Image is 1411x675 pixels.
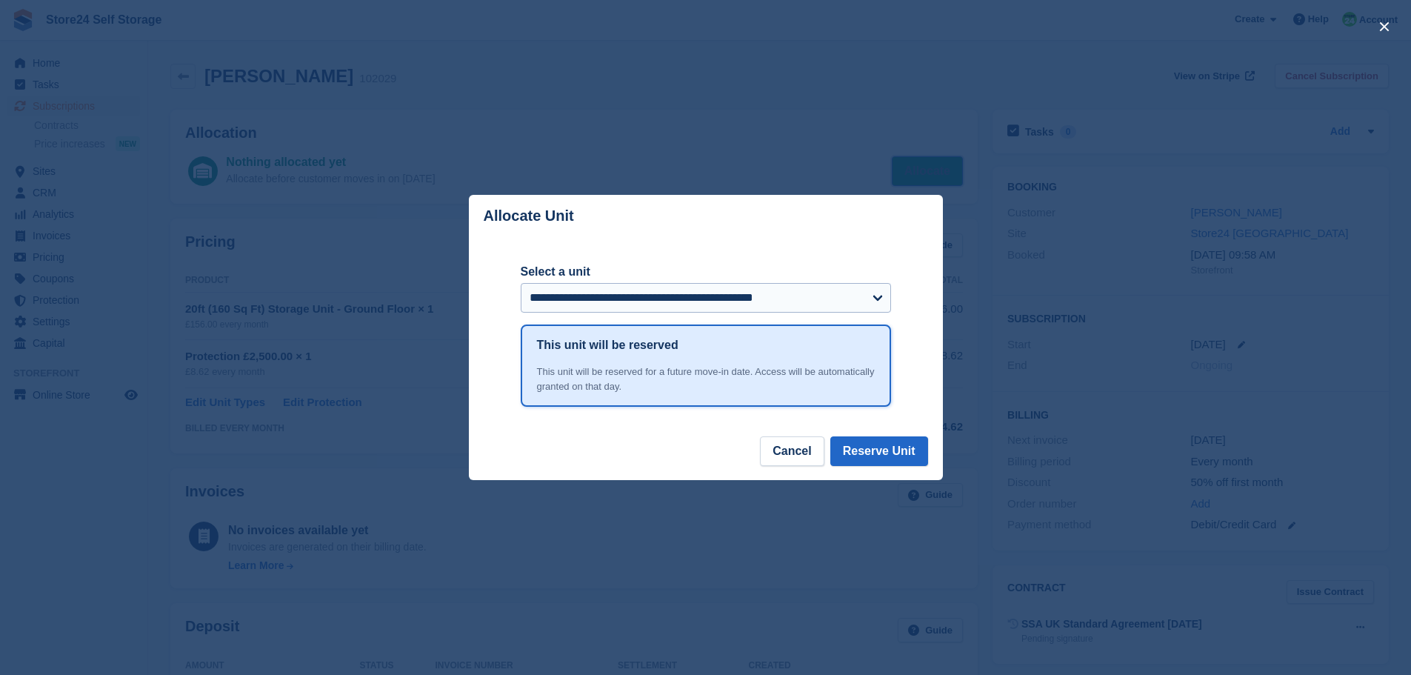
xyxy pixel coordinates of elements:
[484,207,574,225] p: Allocate Unit
[830,436,928,466] button: Reserve Unit
[537,365,875,393] div: This unit will be reserved for a future move-in date. Access will be automatically granted on tha...
[521,263,891,281] label: Select a unit
[760,436,824,466] button: Cancel
[1372,15,1396,39] button: close
[537,336,678,354] h1: This unit will be reserved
